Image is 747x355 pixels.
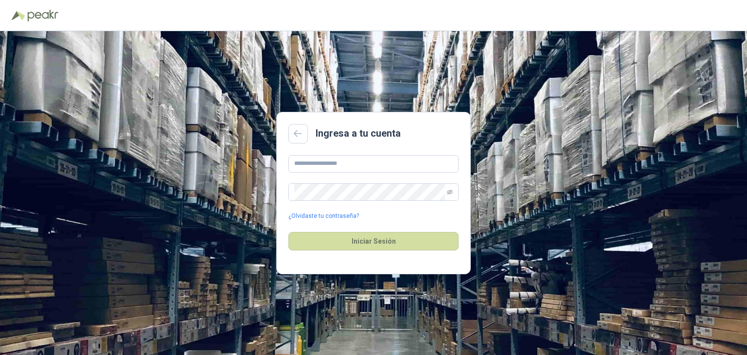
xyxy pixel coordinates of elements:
img: Logo [12,11,25,20]
img: Peakr [27,10,58,21]
span: eye-invisible [447,189,453,195]
a: ¿Olvidaste tu contraseña? [288,212,359,221]
button: Iniciar Sesión [288,232,459,250]
h2: Ingresa a tu cuenta [316,126,401,141]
